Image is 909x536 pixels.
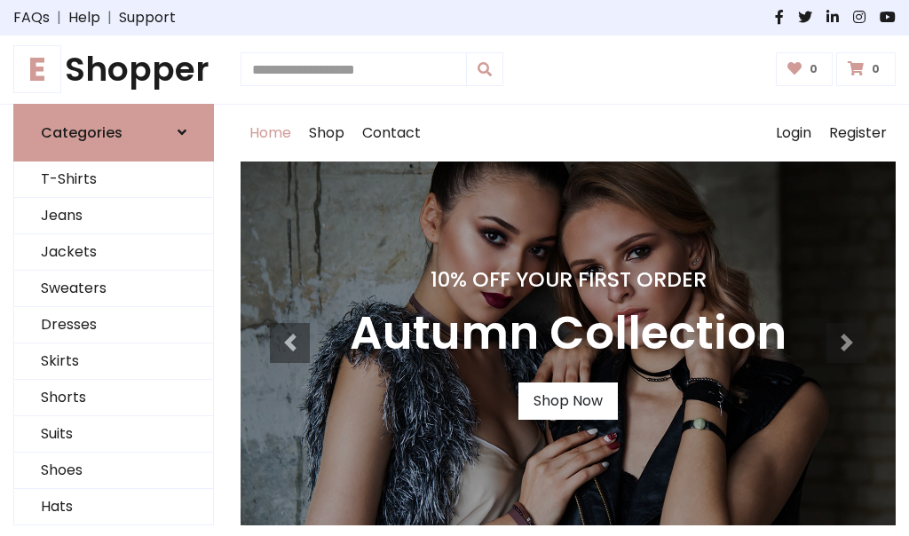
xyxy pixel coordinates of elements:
[14,453,213,489] a: Shoes
[14,162,213,198] a: T-Shirts
[518,382,618,420] a: Shop Now
[767,105,820,162] a: Login
[100,7,119,28] span: |
[50,7,68,28] span: |
[350,267,786,292] h4: 10% Off Your First Order
[353,105,430,162] a: Contact
[13,104,214,162] a: Categories
[14,307,213,343] a: Dresses
[836,52,896,86] a: 0
[13,50,214,90] a: EShopper
[14,416,213,453] a: Suits
[13,50,214,90] h1: Shopper
[14,271,213,307] a: Sweaters
[300,105,353,162] a: Shop
[867,61,884,77] span: 0
[14,380,213,416] a: Shorts
[350,306,786,361] h3: Autumn Collection
[41,124,123,141] h6: Categories
[14,343,213,380] a: Skirts
[805,61,822,77] span: 0
[13,7,50,28] a: FAQs
[13,45,61,93] span: E
[68,7,100,28] a: Help
[14,234,213,271] a: Jackets
[241,105,300,162] a: Home
[776,52,834,86] a: 0
[14,198,213,234] a: Jeans
[14,489,213,525] a: Hats
[119,7,176,28] a: Support
[820,105,896,162] a: Register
